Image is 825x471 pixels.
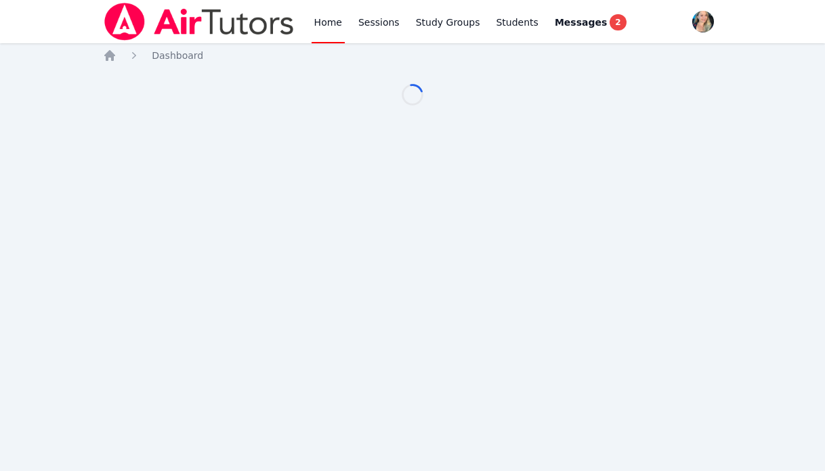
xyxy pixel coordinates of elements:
span: Dashboard [152,50,203,61]
span: 2 [610,14,626,30]
nav: Breadcrumb [103,49,722,62]
a: Dashboard [152,49,203,62]
img: Air Tutors [103,3,295,41]
span: Messages [555,16,607,29]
